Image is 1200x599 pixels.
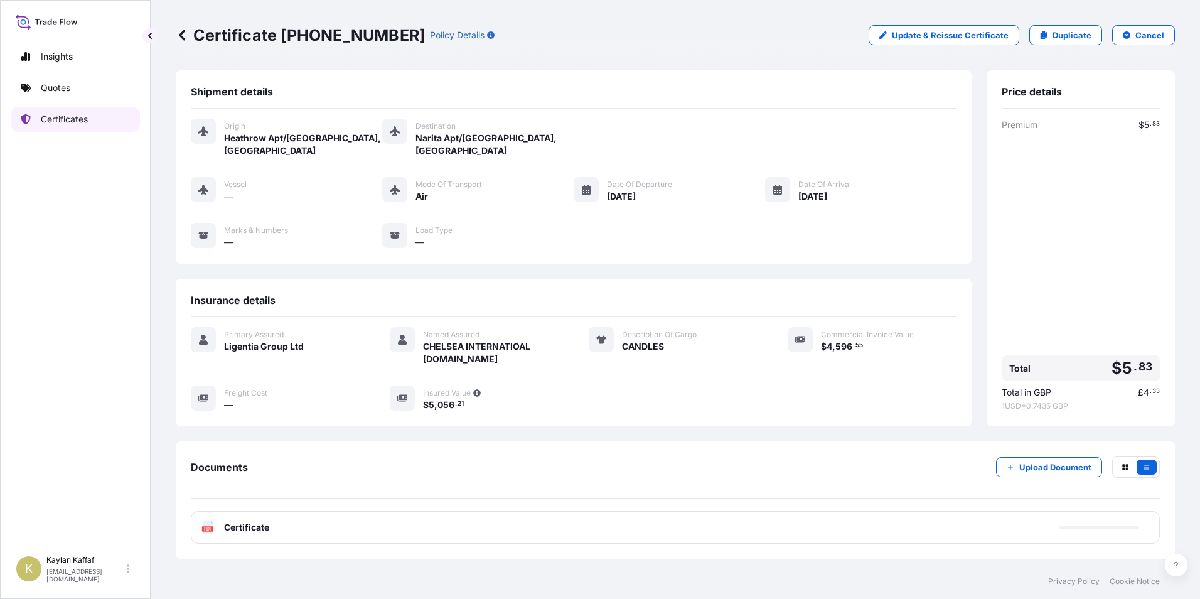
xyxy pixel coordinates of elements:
a: Privacy Policy [1048,576,1100,586]
span: [DATE] [607,190,636,203]
span: Marks & Numbers [224,225,288,235]
span: 4 [827,342,832,351]
span: 596 [835,342,852,351]
p: Upload Document [1019,461,1091,473]
span: . [1133,363,1137,370]
span: [DATE] [798,190,827,203]
span: Freight Cost [224,388,267,398]
a: Cookie Notice [1110,576,1160,586]
span: Ligentia Group Ltd [224,340,304,353]
span: Load Type [415,225,453,235]
span: . [455,402,457,406]
span: — [224,236,233,249]
span: Insurance details [191,294,276,306]
span: 056 [437,401,454,409]
span: Total in GBP [1002,386,1051,399]
span: Certificate [224,521,269,534]
span: 5 [1122,360,1132,376]
span: Primary Assured [224,330,284,340]
span: Shipment details [191,85,273,98]
a: Update & Reissue Certificate [869,25,1019,45]
span: 5 [1144,121,1149,129]
span: $ [1112,360,1122,376]
a: Quotes [11,75,140,100]
span: , [832,342,835,351]
span: K [25,563,33,575]
span: $ [1138,121,1144,129]
span: Insured Value [423,388,471,398]
span: Description Of Cargo [622,330,697,340]
span: — [224,399,233,411]
span: Destination [415,121,456,131]
span: CHELSEA INTERNATIOAL [DOMAIN_NAME] [423,340,559,365]
span: CANDLES [622,340,664,353]
p: Update & Reissue Certificate [892,29,1009,41]
span: Date of Arrival [798,180,851,190]
span: 83 [1138,363,1152,370]
a: Certificates [11,107,140,132]
span: 1 USD = 0.7435 GBP [1002,401,1160,411]
span: Heathrow Apt/[GEOGRAPHIC_DATA], [GEOGRAPHIC_DATA] [224,132,382,157]
span: 5 [429,401,434,409]
p: Certificates [41,113,88,126]
p: Quotes [41,82,70,94]
span: Named Assured [423,330,479,340]
text: PDF [204,527,212,531]
button: Upload Document [996,457,1102,477]
span: — [415,236,424,249]
span: $ [423,401,429,409]
span: Total [1009,362,1031,375]
span: Documents [191,461,248,473]
span: Commercial Invoice Value [821,330,914,340]
span: Vessel [224,180,247,190]
span: Mode of Transport [415,180,482,190]
span: 21 [458,402,464,406]
span: £ [1138,388,1144,397]
span: Date of Departure [607,180,672,190]
p: Cancel [1135,29,1164,41]
span: Narita Apt/[GEOGRAPHIC_DATA], [GEOGRAPHIC_DATA] [415,132,574,157]
p: Kaylan Kaffaf [46,555,124,565]
span: , [434,401,437,409]
span: . [1150,122,1152,126]
span: 33 [1152,389,1160,394]
span: Price details [1002,85,1062,98]
a: Duplicate [1029,25,1102,45]
p: [EMAIL_ADDRESS][DOMAIN_NAME] [46,568,124,583]
p: Duplicate [1053,29,1091,41]
span: Origin [224,121,245,131]
p: Policy Details [430,29,485,41]
span: 83 [1152,122,1160,126]
span: Premium [1002,119,1037,131]
a: Insights [11,44,140,69]
p: Insights [41,50,73,63]
span: . [853,343,855,348]
span: . [1150,389,1152,394]
span: 55 [855,343,863,348]
p: Certificate [PHONE_NUMBER] [176,25,425,45]
button: Cancel [1112,25,1175,45]
span: Air [415,190,428,203]
span: — [224,190,233,203]
span: 4 [1144,388,1149,397]
span: $ [821,342,827,351]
